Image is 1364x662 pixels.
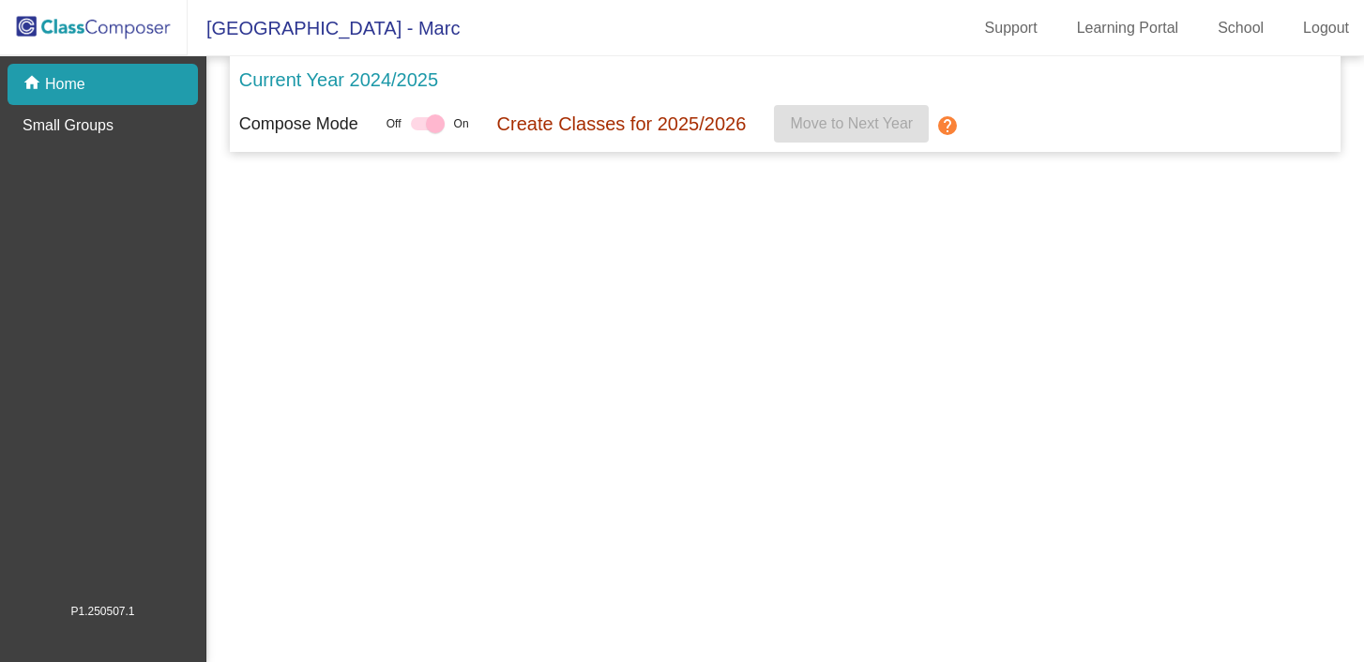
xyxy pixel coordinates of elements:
a: School [1203,13,1279,43]
mat-icon: home [23,73,45,96]
span: Move to Next Year [790,115,913,131]
a: Learning Portal [1062,13,1194,43]
p: Create Classes for 2025/2026 [497,110,747,138]
mat-icon: help [936,114,959,137]
span: On [454,115,469,132]
a: Logout [1288,13,1364,43]
p: Current Year 2024/2025 [239,66,438,94]
p: Compose Mode [239,112,358,137]
span: Off [386,115,402,132]
button: Move to Next Year [774,105,929,143]
a: Support [970,13,1053,43]
p: Small Groups [23,114,114,137]
p: Home [45,73,85,96]
span: [GEOGRAPHIC_DATA] - Marc [188,13,460,43]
